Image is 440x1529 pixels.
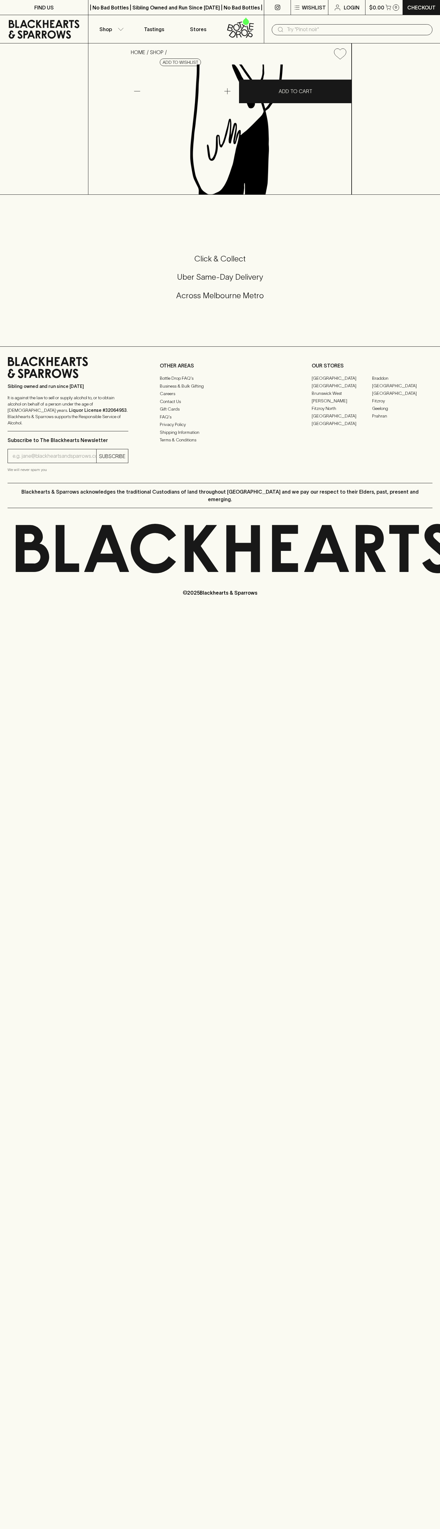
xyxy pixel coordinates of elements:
p: We will never spam you [8,467,128,473]
p: Login [344,4,359,11]
p: Blackhearts & Sparrows acknowledges the traditional Custodians of land throughout [GEOGRAPHIC_DAT... [12,488,428,503]
p: Subscribe to The Blackhearts Newsletter [8,436,128,444]
p: Tastings [144,25,164,33]
a: [GEOGRAPHIC_DATA] [312,412,372,420]
a: Gift Cards [160,406,281,413]
p: Stores [190,25,206,33]
button: ADD TO CART [239,80,352,103]
p: Checkout [407,4,436,11]
a: Business & Bulk Gifting [160,382,281,390]
h5: Across Melbourne Metro [8,290,432,301]
p: SUBSCRIBE [99,452,125,460]
p: Shop [99,25,112,33]
a: Careers [160,390,281,398]
a: Stores [176,15,220,43]
a: Privacy Policy [160,421,281,428]
div: Call to action block [8,228,432,334]
p: FIND US [34,4,54,11]
a: Terms & Conditions [160,436,281,444]
a: [GEOGRAPHIC_DATA] [312,382,372,389]
button: Add to wishlist [331,46,349,62]
a: Fitzroy [372,397,432,405]
p: OTHER AREAS [160,362,281,369]
button: Shop [88,15,132,43]
p: 0 [395,6,397,9]
a: HOME [131,49,145,55]
p: $0.00 [369,4,384,11]
button: Add to wishlist [160,59,201,66]
a: [PERSON_NAME] [312,397,372,405]
a: Shipping Information [160,428,281,436]
a: [GEOGRAPHIC_DATA] [372,382,432,389]
a: SHOP [150,49,164,55]
a: Braddon [372,374,432,382]
h5: Click & Collect [8,254,432,264]
a: FAQ's [160,413,281,421]
a: Prahran [372,412,432,420]
a: [GEOGRAPHIC_DATA] [312,374,372,382]
p: It is against the law to sell or supply alcohol to, or to obtain alcohol on behalf of a person un... [8,395,128,426]
input: Try "Pinot noir" [287,25,427,35]
p: ADD TO CART [279,87,312,95]
a: Brunswick West [312,389,372,397]
input: e.g. jane@blackheartsandsparrows.com.au [13,451,96,461]
p: Sibling owned and run since [DATE] [8,383,128,389]
img: Womens Work Beetroot Relish 115g [126,64,351,194]
a: Geelong [372,405,432,412]
button: SUBSCRIBE [97,449,128,463]
a: Bottle Drop FAQ's [160,375,281,382]
a: Contact Us [160,398,281,405]
a: Fitzroy North [312,405,372,412]
strong: Liquor License #32064953 [69,408,127,413]
p: Wishlist [302,4,326,11]
a: Tastings [132,15,176,43]
p: OUR STORES [312,362,432,369]
h5: Uber Same-Day Delivery [8,272,432,282]
a: [GEOGRAPHIC_DATA] [312,420,372,427]
a: [GEOGRAPHIC_DATA] [372,389,432,397]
